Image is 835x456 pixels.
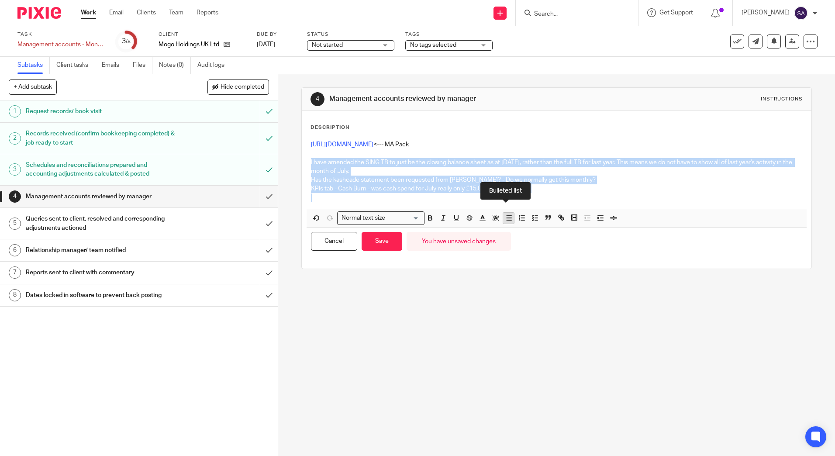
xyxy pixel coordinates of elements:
[207,79,269,94] button: Hide completed
[9,190,21,203] div: 4
[81,8,96,17] a: Work
[405,31,493,38] label: Tags
[197,8,218,17] a: Reports
[257,41,275,48] span: [DATE]
[311,176,802,184] p: Has the kashcade statement been requested from [PERSON_NAME]? - Do we normally get this monthly?
[26,289,176,302] h1: Dates locked in software to prevent back posting
[9,79,57,94] button: + Add subtask
[26,244,176,257] h1: Relationship manager/ team notified
[9,132,21,145] div: 2
[26,127,176,149] h1: Records received (confirm bookkeeping completed) & job ready to start
[312,42,343,48] span: Not started
[169,8,183,17] a: Team
[761,96,803,103] div: Instructions
[533,10,612,18] input: Search
[26,266,176,279] h1: Reports sent to client with commentary
[311,92,324,106] div: 4
[26,190,176,203] h1: Management accounts reviewed by manager
[410,42,456,48] span: No tags selected
[257,31,296,38] label: Due by
[9,244,21,256] div: 6
[311,158,802,176] p: I have amended the SING TB to just be the closing balance sheet as at [DATE], rather than the ful...
[311,232,357,251] button: Cancel
[362,232,402,251] button: Save
[794,6,808,20] img: svg%3E
[159,57,191,74] a: Notes (0)
[159,31,246,38] label: Client
[137,8,156,17] a: Clients
[17,7,61,19] img: Pixie
[122,36,131,46] div: 3
[133,57,152,74] a: Files
[159,40,219,49] p: Mogo Holdings UK Ltd
[17,40,105,49] div: Management accounts - Monthly
[311,142,373,148] a: [URL][DOMAIN_NAME]
[742,8,790,17] p: [PERSON_NAME]
[311,184,802,193] p: KPIs tab - Cash Burn - was cash spend for July really only £15,000? Feels unlikely.
[337,211,424,225] div: Search for option
[197,57,231,74] a: Audit logs
[26,212,176,235] h1: Queries sent to client, resolved and corresponding adjustments actioned
[339,214,387,223] span: Normal text size
[9,163,21,176] div: 3
[311,140,802,149] p: <--- MA Pack
[9,266,21,279] div: 7
[56,57,95,74] a: Client tasks
[388,214,419,223] input: Search for option
[659,10,693,16] span: Get Support
[407,232,511,251] div: You have unsaved changes
[329,94,575,104] h1: Management accounts reviewed by manager
[307,31,394,38] label: Status
[109,8,124,17] a: Email
[9,289,21,301] div: 8
[26,105,176,118] h1: Request records/ book visit
[126,39,131,44] small: /8
[102,57,126,74] a: Emails
[17,31,105,38] label: Task
[221,84,264,91] span: Hide completed
[9,105,21,117] div: 1
[17,57,50,74] a: Subtasks
[9,218,21,230] div: 5
[26,159,176,181] h1: Schedules and reconciliations prepared and accounting adjustments calculated & posted
[311,124,349,131] p: Description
